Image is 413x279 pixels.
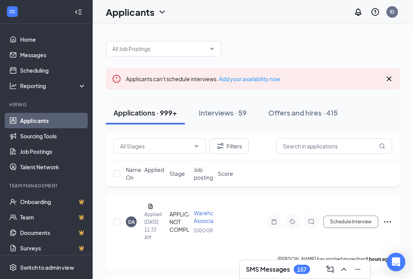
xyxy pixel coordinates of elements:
[297,266,306,273] div: 157
[339,265,349,274] svg: ChevronUp
[276,138,392,154] input: Search in applications
[194,228,243,233] span: [GEOGRAPHIC_DATA]
[112,44,206,53] input: All Job Postings
[269,219,279,225] svg: Note
[387,253,405,271] div: Open Intercom Messenger
[366,256,391,262] b: 2 hours ago
[379,143,385,149] svg: MagnifyingGlass
[20,32,86,47] a: Home
[113,108,177,117] div: Applications · 999+
[9,264,17,271] svg: Settings
[194,209,223,224] span: Warehouse Associate
[9,101,85,108] div: Hiring
[306,219,316,225] svg: ChatInactive
[144,211,149,242] div: Applied [DATE] 11:33 AM
[20,63,86,78] a: Scheduling
[246,265,290,274] h3: SMS Messages
[147,203,154,209] svg: Document
[74,8,82,16] svg: Collapse
[209,138,249,154] button: Filter Filters
[169,210,189,233] div: APPLICATION NOT COMPLETED
[219,75,280,82] a: Add your availability now
[9,182,85,189] div: Team Management
[120,142,190,150] input: All Stages
[278,256,392,262] p: [PERSON_NAME] has applied more than .
[169,170,185,177] span: Stage
[338,263,350,276] button: ChevronUp
[106,5,154,19] h1: Applicants
[20,225,86,240] a: DocumentsCrown
[20,128,86,144] a: Sourcing Tools
[383,217,392,226] svg: Ellipses
[20,240,86,256] a: SurveysCrown
[8,8,16,15] svg: WorkstreamLogo
[126,166,165,181] span: Name · Applied On
[209,46,215,52] svg: ChevronDown
[20,264,74,271] div: Switch to admin view
[390,9,394,15] div: ID
[352,263,364,276] button: Minimize
[20,82,86,90] div: Reporting
[20,144,86,159] a: Job Postings
[20,113,86,128] a: Applicants
[157,7,167,17] svg: ChevronDown
[325,265,335,274] svg: ComposeMessage
[323,216,378,228] button: Schedule Interview
[20,209,86,225] a: TeamCrown
[354,7,363,17] svg: Notifications
[216,141,225,151] svg: Filter
[20,159,86,175] a: Talent Network
[20,194,86,209] a: OnboardingCrown
[193,143,200,149] svg: ChevronDown
[20,47,86,63] a: Messages
[384,74,394,83] svg: Cross
[128,219,135,225] div: DA
[218,170,233,177] span: Score
[9,82,17,90] svg: Analysis
[268,108,338,117] div: Offers and hires · 415
[371,7,380,17] svg: QuestionInfo
[324,263,336,276] button: ComposeMessage
[126,75,280,82] span: Applicants can't schedule interviews.
[199,108,247,117] div: Interviews · 59
[353,265,362,274] svg: Minimize
[288,219,297,225] svg: Tag
[194,166,213,181] span: Job posting
[112,74,121,83] svg: Error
